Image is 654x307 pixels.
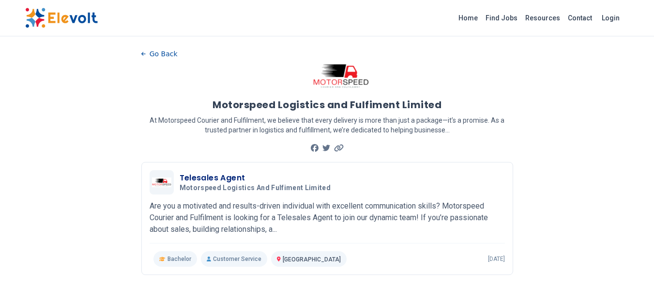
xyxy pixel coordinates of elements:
img: Motorspeed Logistics and Fulfiment Limited [313,61,369,90]
img: Elevolt [25,8,98,28]
a: Home [455,10,482,26]
span: [GEOGRAPHIC_DATA] [283,256,341,263]
p: At Motorspeed Courier and Fulfilment, we believe that every delivery is more than just a package—... [141,115,513,135]
span: Bachelor [167,255,191,263]
img: motorspeed_logistics_and_fulfiment_limited [152,178,171,188]
h1: Motorspeed Logistics and Fulfiment Limited [213,98,441,112]
p: Customer Service [201,251,267,267]
p: [DATE] [488,255,505,263]
a: Contact [564,10,596,26]
span: Motorspeed Logistics and Fulfiment Limited [180,184,331,193]
a: Resources [521,10,564,26]
a: Find Jobs [482,10,521,26]
a: motorspeed_logistics_and_fulfiment_limitedTelesales AgentMotorspeed Logistics and Fulfiment Limit... [150,170,505,267]
button: Go Back [141,47,178,61]
a: Login [596,8,625,28]
p: Are you a motivated and results-driven individual with excellent communication skills? Motorspeed... [150,200,505,235]
h3: Telesales Agent [180,172,335,184]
